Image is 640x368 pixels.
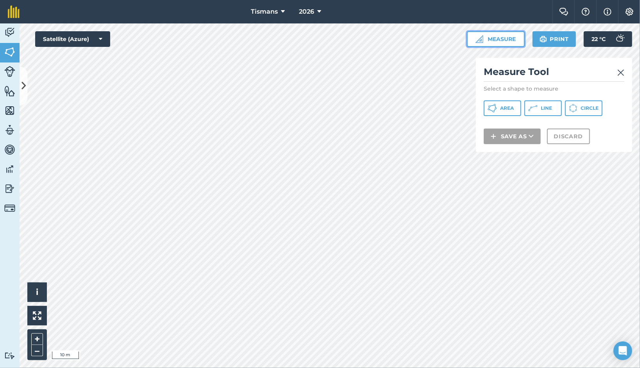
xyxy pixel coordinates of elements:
[613,341,632,360] div: Open Intercom Messenger
[484,129,541,144] button: Save as
[4,66,15,77] img: svg+xml;base64,PD94bWwgdmVyc2lvbj0iMS4wIiBlbmNvZGluZz0idXRmLTgiPz4KPCEtLSBHZW5lcmF0b3I6IEFkb2JlIE...
[484,85,624,93] p: Select a shape to measure
[476,35,483,43] img: Ruler icon
[251,7,278,16] span: Tismans
[581,105,599,111] span: Circle
[4,163,15,175] img: svg+xml;base64,PD94bWwgdmVyc2lvbj0iMS4wIiBlbmNvZGluZz0idXRmLTgiPz4KPCEtLSBHZW5lcmF0b3I6IEFkb2JlIE...
[500,105,514,111] span: Area
[625,8,634,16] img: A cog icon
[33,311,41,320] img: Four arrows, one pointing top left, one top right, one bottom right and the last bottom left
[4,352,15,359] img: svg+xml;base64,PD94bWwgdmVyc2lvbj0iMS4wIiBlbmNvZGluZz0idXRmLTgiPz4KPCEtLSBHZW5lcmF0b3I6IEFkb2JlIE...
[4,124,15,136] img: svg+xml;base64,PD94bWwgdmVyc2lvbj0iMS4wIiBlbmNvZGluZz0idXRmLTgiPz4KPCEtLSBHZW5lcmF0b3I6IEFkb2JlIE...
[31,333,43,345] button: +
[4,46,15,58] img: svg+xml;base64,PHN2ZyB4bWxucz0iaHR0cDovL3d3dy53My5vcmcvMjAwMC9zdmciIHdpZHRoPSI1NiIgaGVpZ2h0PSI2MC...
[27,282,47,302] button: i
[4,203,15,214] img: svg+xml;base64,PD94bWwgdmVyc2lvbj0iMS4wIiBlbmNvZGluZz0idXRmLTgiPz4KPCEtLSBHZW5lcmF0b3I6IEFkb2JlIE...
[604,7,611,16] img: svg+xml;base64,PHN2ZyB4bWxucz0iaHR0cDovL3d3dy53My5vcmcvMjAwMC9zdmciIHdpZHRoPSIxNyIgaGVpZ2h0PSIxNy...
[617,68,624,77] img: svg+xml;base64,PHN2ZyB4bWxucz0iaHR0cDovL3d3dy53My5vcmcvMjAwMC9zdmciIHdpZHRoPSIyMiIgaGVpZ2h0PSIzMC...
[559,8,568,16] img: Two speech bubbles overlapping with the left bubble in the forefront
[8,5,20,18] img: fieldmargin Logo
[524,100,562,116] button: Line
[36,287,38,297] span: i
[467,31,525,47] button: Measure
[491,132,496,141] img: svg+xml;base64,PHN2ZyB4bWxucz0iaHR0cDovL3d3dy53My5vcmcvMjAwMC9zdmciIHdpZHRoPSIxNCIgaGVpZ2h0PSIyNC...
[540,34,547,44] img: svg+xml;base64,PHN2ZyB4bWxucz0iaHR0cDovL3d3dy53My5vcmcvMjAwMC9zdmciIHdpZHRoPSIxOSIgaGVpZ2h0PSIyNC...
[581,8,590,16] img: A question mark icon
[299,7,314,16] span: 2026
[541,105,552,111] span: Line
[4,105,15,116] img: svg+xml;base64,PHN2ZyB4bWxucz0iaHR0cDovL3d3dy53My5vcmcvMjAwMC9zdmciIHdpZHRoPSI1NiIgaGVpZ2h0PSI2MC...
[484,100,521,116] button: Area
[592,31,606,47] span: 22 ° C
[484,66,624,82] h2: Measure Tool
[4,144,15,155] img: svg+xml;base64,PD94bWwgdmVyc2lvbj0iMS4wIiBlbmNvZGluZz0idXRmLTgiPz4KPCEtLSBHZW5lcmF0b3I6IEFkb2JlIE...
[31,345,43,356] button: –
[584,31,632,47] button: 22 °C
[4,85,15,97] img: svg+xml;base64,PHN2ZyB4bWxucz0iaHR0cDovL3d3dy53My5vcmcvMjAwMC9zdmciIHdpZHRoPSI1NiIgaGVpZ2h0PSI2MC...
[533,31,576,47] button: Print
[4,183,15,195] img: svg+xml;base64,PD94bWwgdmVyc2lvbj0iMS4wIiBlbmNvZGluZz0idXRmLTgiPz4KPCEtLSBHZW5lcmF0b3I6IEFkb2JlIE...
[35,31,110,47] button: Satellite (Azure)
[547,129,590,144] button: Discard
[612,31,627,47] img: svg+xml;base64,PD94bWwgdmVyc2lvbj0iMS4wIiBlbmNvZGluZz0idXRmLTgiPz4KPCEtLSBHZW5lcmF0b3I6IEFkb2JlIE...
[565,100,602,116] button: Circle
[4,27,15,38] img: svg+xml;base64,PD94bWwgdmVyc2lvbj0iMS4wIiBlbmNvZGluZz0idXRmLTgiPz4KPCEtLSBHZW5lcmF0b3I6IEFkb2JlIE...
